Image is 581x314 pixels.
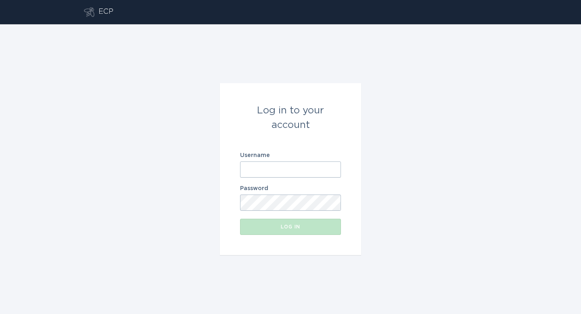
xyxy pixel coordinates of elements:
[244,224,337,229] div: Log in
[240,219,341,235] button: Log in
[98,7,113,17] div: ECP
[240,103,341,132] div: Log in to your account
[240,153,341,158] label: Username
[240,186,341,191] label: Password
[84,7,94,17] button: Go to dashboard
